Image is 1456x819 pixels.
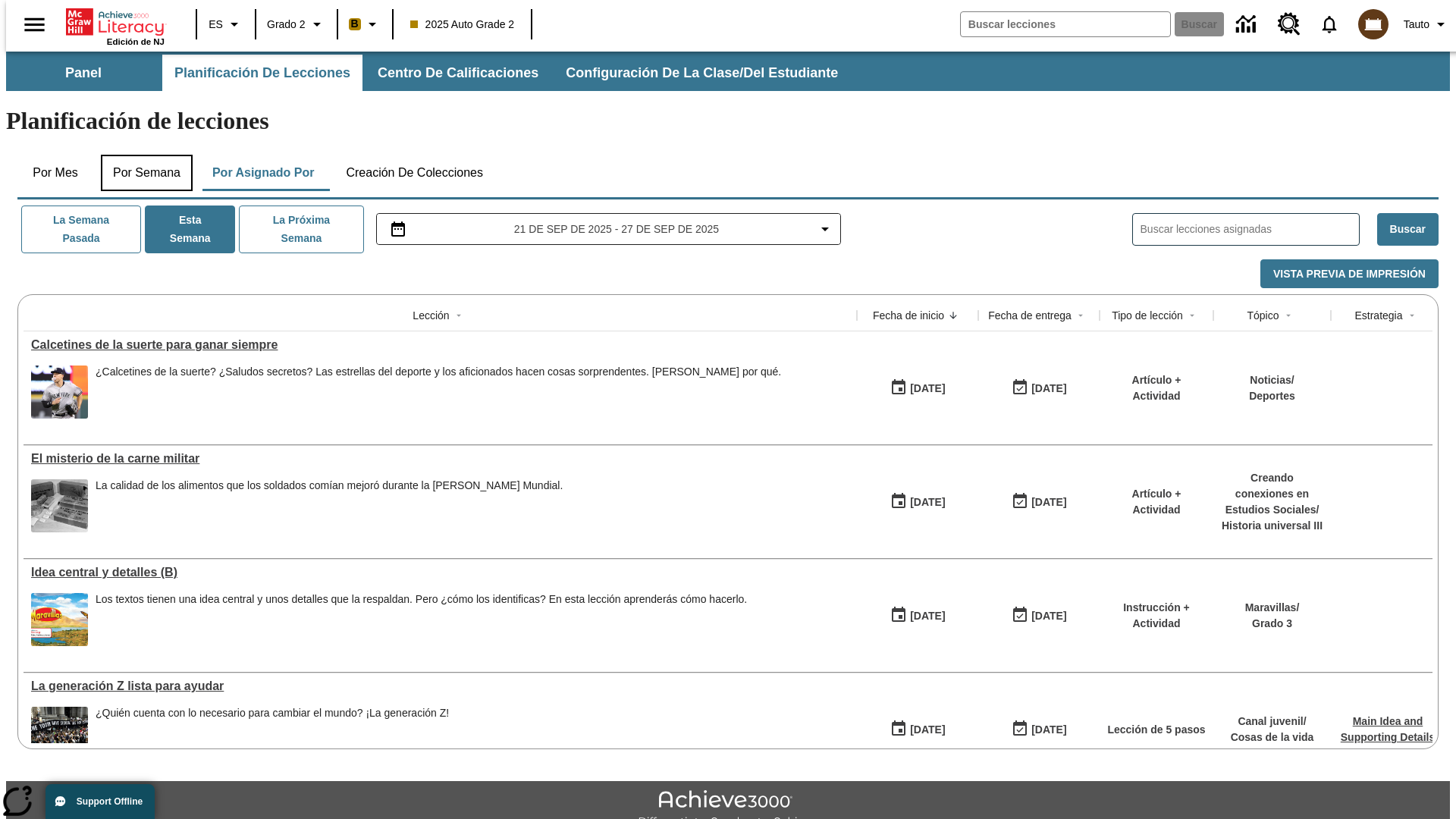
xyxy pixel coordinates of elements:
span: Edición de NJ [107,37,165,46]
div: ¿Quién cuenta con lo necesario para cambiar el mundo? ¡La generación Z! [96,707,449,760]
p: Noticias / [1249,372,1295,388]
div: Fecha de entrega [988,308,1072,323]
button: 09/21/25: Primer día en que estuvo disponible la lección [885,601,950,630]
div: Tópico [1247,308,1279,323]
p: Lección de 5 pasos [1107,722,1205,738]
span: Planificación de lecciones [174,64,350,82]
button: Sort [1403,306,1421,325]
div: [DATE] [910,607,945,626]
button: Sort [450,306,468,325]
img: Un grupo de manifestantes protestan frente al Museo Americano de Historia Natural en la ciudad de... [31,707,88,760]
button: Por mes [17,155,93,191]
span: ES [209,17,223,33]
div: [DATE] [1031,720,1066,739]
button: Escoja un nuevo avatar [1349,5,1398,44]
div: Tipo de lección [1112,308,1183,323]
button: Buscar [1377,213,1439,246]
div: [DATE] [1031,493,1066,512]
p: Artículo + Actividad [1107,486,1206,518]
span: Configuración de la clase/del estudiante [566,64,838,82]
button: 09/26/25: Primer día en que estuvo disponible la lección [885,374,950,403]
button: Por semana [101,155,193,191]
button: 09/21/25: Primer día en que estuvo disponible la lección [885,488,950,516]
p: La calidad de los alimentos que los soldados comían mejoró durante la [PERSON_NAME] Mundial. [96,479,563,492]
button: Centro de calificaciones [366,55,551,91]
button: La próxima semana [239,206,363,253]
button: Creación de colecciones [334,155,495,191]
div: Lección [413,308,449,323]
button: Panel [8,55,159,91]
input: Buscar campo [961,12,1170,36]
button: Sort [1279,306,1298,325]
button: Configuración de la clase/del estudiante [554,55,850,91]
button: Sort [1072,306,1090,325]
span: Panel [65,64,102,82]
div: Estrategia [1354,308,1402,323]
button: Por asignado por [200,155,327,191]
span: 2025 Auto Grade 2 [410,17,515,33]
button: Boost El color de la clase es anaranjado claro. Cambiar el color de la clase. [343,11,388,38]
a: Idea central y detalles (B), Lecciones [31,566,849,579]
p: Cosas de la vida [1231,730,1314,745]
span: Tauto [1404,17,1429,33]
button: La semana pasada [21,206,141,253]
a: Notificaciones [1310,5,1349,44]
span: ¿Calcetines de la suerte? ¿Saludos secretos? Las estrellas del deporte y los aficionados hacen co... [96,366,781,419]
a: Calcetines de la suerte para ganar siempre, Lecciones [31,338,849,352]
input: Buscar lecciones asignadas [1141,218,1359,240]
svg: Collapse Date Range Filter [816,220,834,238]
a: Main Idea and Supporting Details [1341,715,1435,743]
button: Perfil/Configuración [1398,11,1456,38]
div: Los textos tienen una idea central y unos detalles que la respaldan. Pero ¿cómo los identificas? ... [96,593,747,646]
button: 09/21/25: Último día en que podrá accederse la lección [1006,488,1072,516]
p: Canal juvenil / [1231,714,1314,730]
div: Fecha de inicio [873,308,944,323]
div: Portada [66,5,165,46]
span: Centro de calificaciones [378,64,538,82]
a: El misterio de la carne militar , Lecciones [31,452,849,466]
div: [DATE] [910,720,945,739]
p: Maravillas / [1245,600,1300,616]
div: Idea central y detalles (B) [31,566,849,579]
div: [DATE] [1031,607,1066,626]
img: portada de Maravillas de tercer grado: una mariposa vuela sobre un campo y un río, con montañas a... [31,593,88,646]
img: avatar image [1358,9,1389,39]
button: 09/21/25: Último día en que podrá accederse la lección [1006,715,1072,744]
a: Centro de información [1227,4,1269,45]
img: un jugador de béisbol hace una pompa de chicle mientras corre. [31,366,88,419]
span: 21 de sep de 2025 - 27 de sep de 2025 [514,221,719,237]
div: Subbarra de navegación [6,55,852,91]
button: Lenguaje: ES, Selecciona un idioma [202,11,250,38]
a: Portada [66,7,165,37]
button: 09/21/25: Primer día en que estuvo disponible la lección [885,715,950,744]
img: Fotografía en blanco y negro que muestra cajas de raciones de comida militares con la etiqueta U.... [31,479,88,532]
button: Grado: Grado 2, Elige un grado [261,11,332,38]
div: ¿Calcetines de la suerte? ¿Saludos secretos? Las estrellas del deporte y los aficionados hacen co... [96,366,781,378]
div: Los textos tienen una idea central y unos detalles que la respaldan. Pero ¿cómo los identificas? ... [96,593,747,606]
div: [DATE] [910,379,945,398]
span: B [351,14,359,33]
div: [DATE] [910,493,945,512]
button: Seleccione el intervalo de fechas opción del menú [383,220,835,238]
p: Artículo + Actividad [1107,372,1206,404]
p: Creando conexiones en Estudios Sociales / [1221,470,1323,518]
button: Esta semana [145,206,235,253]
button: Support Offline [45,784,155,819]
button: 09/26/25: Último día en que podrá accederse la lección [1006,374,1072,403]
span: Support Offline [77,796,143,807]
p: Grado 3 [1245,616,1300,632]
p: Deportes [1249,388,1295,404]
button: Abrir el menú lateral [12,2,57,47]
button: 09/21/25: Último día en que podrá accederse la lección [1006,601,1072,630]
div: El misterio de la carne militar [31,452,849,466]
div: Calcetines de la suerte para ganar siempre [31,338,849,352]
a: Centro de recursos, Se abrirá en una pestaña nueva. [1269,4,1310,45]
div: La calidad de los alimentos que los soldados comían mejoró durante la Segunda Guerra Mundial. [96,479,563,532]
button: Sort [1183,306,1201,325]
p: Instrucción + Actividad [1107,600,1206,632]
h1: Planificación de lecciones [6,107,1450,135]
a: La generación Z lista para ayudar , Lecciones [31,679,849,693]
